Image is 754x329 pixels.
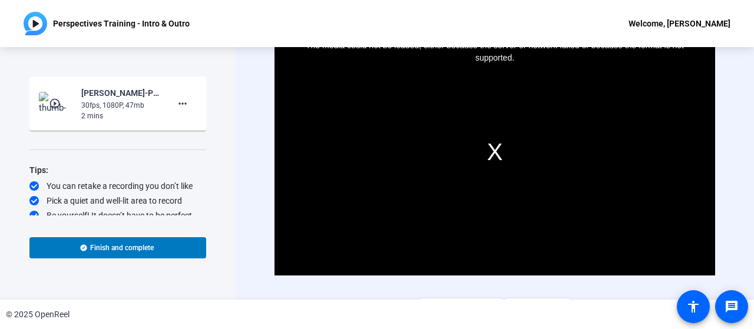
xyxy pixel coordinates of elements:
[515,297,561,320] span: Retake video
[419,298,502,319] button: Record new video
[6,308,70,321] div: © 2025 OpenReel
[686,300,700,314] mat-icon: accessibility
[725,300,739,314] mat-icon: message
[275,28,715,275] div: Video Player
[81,111,160,121] div: 2 mins
[90,243,154,252] span: Finish and complete
[29,195,206,207] div: Pick a quiet and well-lit area to record
[53,16,190,31] p: Perspectives Training - Intro & Outro
[275,28,715,275] div: The media could not be loaded, either because the server or network failed or because the format ...
[29,163,206,177] div: Tips:
[81,100,160,111] div: 30fps, 1080P, 47mb
[429,297,493,320] span: Record new video
[39,92,74,115] img: thumb-nail
[49,98,63,109] mat-icon: play_circle_outline
[24,12,47,35] img: OpenReel logo
[81,86,160,100] div: [PERSON_NAME]-Perspectives Training - Intro - Outro-Perspectives Training - Intro - Outro -175571...
[629,16,730,31] div: Welcome, [PERSON_NAME]
[29,180,206,192] div: You can retake a recording you don’t like
[275,28,715,275] div: Modal Window
[176,97,190,111] mat-icon: more_horiz
[29,237,206,258] button: Finish and complete
[505,298,571,319] button: Retake video
[29,210,206,221] div: Be yourself! It doesn’t have to be perfect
